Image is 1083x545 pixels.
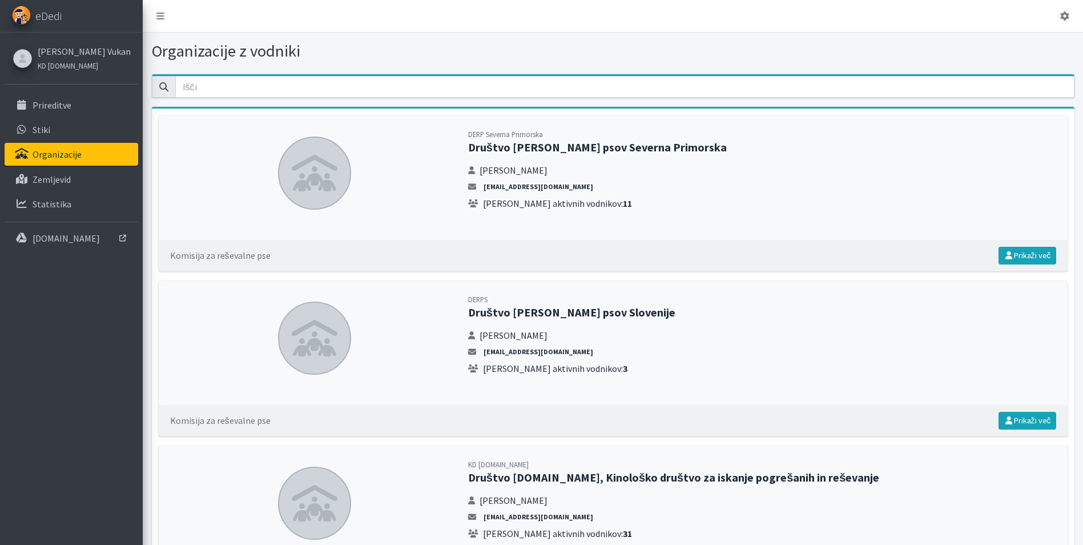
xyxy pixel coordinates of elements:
a: Prikaži več [999,247,1056,265]
a: Organizacije [5,143,138,166]
small: DERPS [468,295,488,304]
a: [PERSON_NAME] Vukan [38,45,131,58]
h2: Društvo [PERSON_NAME] psov Slovenije [468,306,1056,319]
a: Prireditve [5,94,138,117]
p: [DOMAIN_NAME] [33,233,100,244]
p: Zemljevid [33,174,71,185]
p: Prireditve [33,99,71,111]
span: [PERSON_NAME] aktivnih vodnikov: [483,197,632,210]
h1: Organizacije z vodniki [152,41,609,61]
span: [PERSON_NAME] aktivnih vodnikov: [483,527,632,540]
strong: 3 [623,363,627,374]
strong: 11 [623,198,632,209]
p: Organizacije [33,149,82,160]
span: [PERSON_NAME] [480,494,547,507]
a: [EMAIL_ADDRESS][DOMAIN_NAME] [481,182,596,192]
small: DERP Severna Primorska [468,130,543,139]
small: KD [DOMAIN_NAME] [468,460,529,469]
span: [PERSON_NAME] [480,328,547,342]
input: Išči [175,76,1074,98]
h2: Društvo [PERSON_NAME] psov Severna Primorska [468,141,1056,154]
p: Statistika [33,198,71,210]
p: Stiki [33,124,50,135]
span: [PERSON_NAME] [480,163,547,177]
a: [DOMAIN_NAME] [5,227,138,250]
a: [EMAIL_ADDRESS][DOMAIN_NAME] [481,347,596,357]
h2: Društvo [DOMAIN_NAME], Kinološko društvo za iskanje pogrešanih in reševanje [468,471,1056,484]
span: eDedi [35,7,62,25]
a: Zemljevid [5,168,138,191]
img: eDedi [12,6,31,25]
div: Komisija za reševalne pse [170,414,271,427]
div: Komisija za reševalne pse [170,249,271,262]
a: Statistika [5,193,138,215]
small: KD [DOMAIN_NAME] [38,61,98,70]
strong: 31 [623,528,632,539]
a: KD [DOMAIN_NAME] [38,58,131,72]
a: Prikaži več [999,412,1056,430]
span: [PERSON_NAME] aktivnih vodnikov: [483,362,627,375]
a: [EMAIL_ADDRESS][DOMAIN_NAME] [481,512,596,522]
a: Stiki [5,118,138,141]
